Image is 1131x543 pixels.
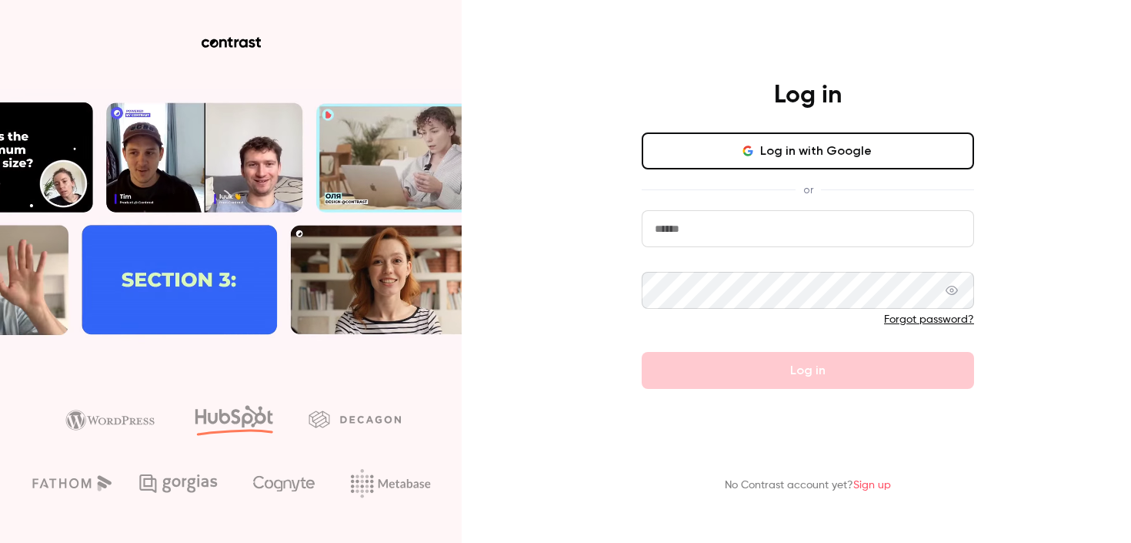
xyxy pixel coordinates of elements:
span: or [796,182,821,198]
p: No Contrast account yet? [725,478,891,494]
a: Sign up [853,480,891,491]
img: decagon [309,411,401,427]
button: Log in with Google [642,132,974,169]
h4: Log in [774,80,842,111]
a: Forgot password? [884,314,974,325]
